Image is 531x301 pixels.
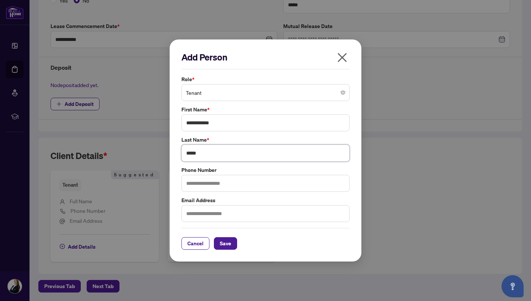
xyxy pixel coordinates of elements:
[181,51,350,63] h2: Add Person
[214,237,237,250] button: Save
[181,136,350,144] label: Last Name
[186,86,345,100] span: Tenant
[181,237,209,250] button: Cancel
[220,238,231,249] span: Save
[181,196,350,204] label: Email Address
[181,166,350,174] label: Phone Number
[187,238,204,249] span: Cancel
[341,90,345,95] span: close-circle
[181,105,350,114] label: First Name
[502,275,524,297] button: Open asap
[181,75,350,83] label: Role
[336,52,348,63] span: close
